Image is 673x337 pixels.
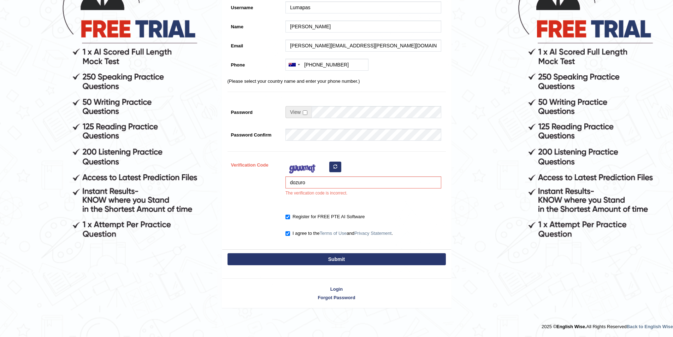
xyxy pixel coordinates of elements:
[222,286,451,292] a: Login
[228,106,282,116] label: Password
[228,159,282,168] label: Verification Code
[285,215,290,219] input: Register for FREE PTE AI Software
[286,59,302,70] div: Australia: +61
[228,1,282,11] label: Username
[222,294,451,301] a: Forgot Password
[285,213,365,220] label: Register for FREE PTE AI Software
[542,320,673,330] div: 2025 © All Rights Reserved
[228,59,282,68] label: Phone
[354,231,392,236] a: Privacy Statement
[228,253,446,265] button: Submit
[228,129,282,138] label: Password Confirm
[556,324,586,329] strong: English Wise.
[228,78,446,85] p: (Please select your country name and enter your phone number.)
[285,231,290,236] input: I agree to theTerms of UseandPrivacy Statement.
[228,21,282,30] label: Name
[303,110,307,115] input: Show/Hide Password
[228,40,282,49] label: Email
[285,230,393,237] label: I agree to the and .
[627,324,673,329] a: Back to English Wise
[285,59,368,71] input: +61 412 345 678
[320,231,347,236] a: Terms of Use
